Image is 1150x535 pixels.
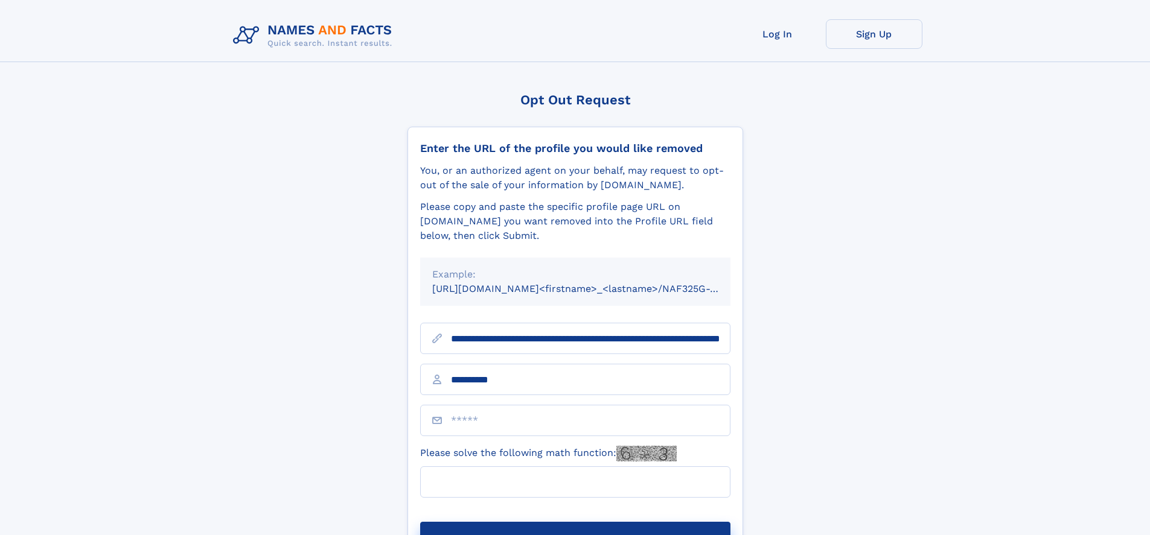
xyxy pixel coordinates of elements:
a: Sign Up [826,19,922,49]
div: You, or an authorized agent on your behalf, may request to opt-out of the sale of your informatio... [420,163,730,192]
div: Example: [432,267,718,282]
label: Please solve the following math function: [420,446,677,461]
div: Please copy and paste the specific profile page URL on [DOMAIN_NAME] you want removed into the Pr... [420,200,730,243]
a: Log In [729,19,826,49]
img: Logo Names and Facts [228,19,402,52]
div: Opt Out Request [407,92,743,107]
div: Enter the URL of the profile you would like removed [420,142,730,155]
small: [URL][DOMAIN_NAME]<firstname>_<lastname>/NAF325G-xxxxxxxx [432,283,753,294]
